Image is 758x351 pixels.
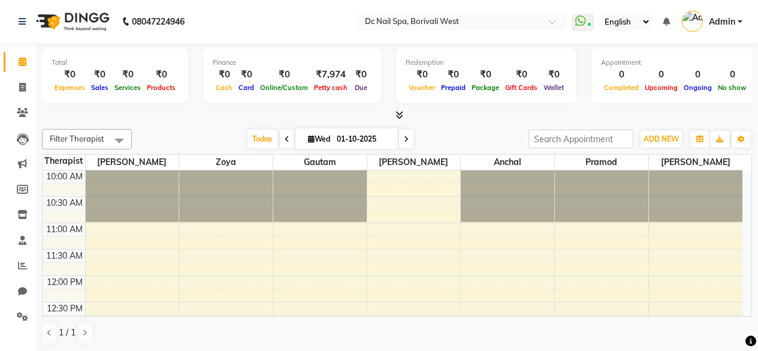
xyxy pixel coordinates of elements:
div: 0 [601,68,642,82]
span: Voucher [406,83,438,92]
img: Admin [682,11,703,32]
span: Cash [213,83,235,92]
b: 08047224946 [132,5,185,38]
span: Gautam [273,155,367,170]
input: 2025-10-01 [333,130,393,148]
div: 12:30 PM [44,302,85,315]
div: 10:30 AM [44,197,85,209]
div: ₹0 [213,68,235,82]
div: 0 [715,68,750,82]
span: Pramod [555,155,648,170]
div: ₹7,974 [311,68,351,82]
span: Online/Custom [257,83,311,92]
span: Admin [709,16,735,28]
span: Filter Therapist [50,134,104,143]
span: [PERSON_NAME] [367,155,461,170]
div: ₹0 [235,68,257,82]
span: Upcoming [642,83,681,92]
div: Total [52,58,179,68]
span: Due [352,83,370,92]
div: ₹0 [257,68,311,82]
span: Card [235,83,257,92]
span: Services [111,83,144,92]
div: Appointment [601,58,750,68]
div: 0 [681,68,715,82]
div: 10:00 AM [44,170,85,183]
span: Prepaid [438,83,469,92]
div: ₹0 [351,68,372,82]
button: ADD NEW [641,131,682,148]
div: 11:00 AM [44,223,85,236]
div: Redemption [406,58,567,68]
span: Today [247,130,277,148]
div: ₹0 [111,68,144,82]
div: Finance [213,58,372,68]
div: ₹0 [406,68,438,82]
span: Sales [88,83,111,92]
span: [PERSON_NAME] [86,155,179,170]
div: Therapist [43,155,85,167]
span: Anchal [461,155,554,170]
span: Gift Cards [502,83,540,92]
span: [PERSON_NAME] [649,155,742,170]
div: ₹0 [469,68,502,82]
span: Zoya [179,155,273,170]
span: Package [469,83,502,92]
span: 1 / 1 [59,326,76,339]
span: Wallet [540,83,567,92]
span: No show [715,83,750,92]
div: ₹0 [502,68,540,82]
div: ₹0 [52,68,88,82]
span: Completed [601,83,642,92]
div: ₹0 [438,68,469,82]
span: Petty cash [311,83,351,92]
div: 11:30 AM [44,250,85,262]
div: ₹0 [144,68,179,82]
span: Expenses [52,83,88,92]
span: ADD NEW [644,134,679,143]
div: ₹0 [88,68,111,82]
img: logo [31,5,113,38]
div: 0 [642,68,681,82]
span: Ongoing [681,83,715,92]
div: 12:00 PM [44,276,85,289]
span: Products [144,83,179,92]
span: Wed [305,134,333,143]
div: ₹0 [540,68,567,82]
input: Search Appointment [529,130,633,148]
